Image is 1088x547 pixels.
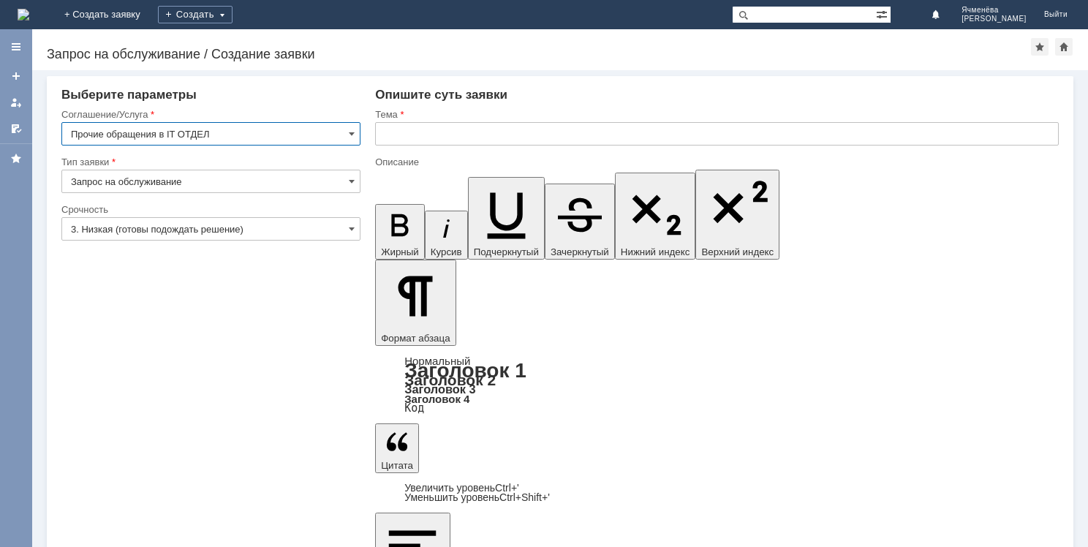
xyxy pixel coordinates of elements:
[47,47,1031,61] div: Запрос на обслуживание / Создание заявки
[962,15,1027,23] span: [PERSON_NAME]
[425,211,468,260] button: Курсив
[1055,38,1073,56] div: Сделать домашней страницей
[375,88,507,102] span: Опишите суть заявки
[876,7,891,20] span: Расширенный поиск
[404,371,496,388] a: Заголовок 2
[18,9,29,20] a: Перейти на домашнюю страницу
[404,382,475,396] a: Заголовок 3
[375,157,1056,167] div: Описание
[381,460,413,471] span: Цитата
[499,491,550,503] span: Ctrl+Shift+'
[962,6,1027,15] span: Ячменёва
[4,117,28,140] a: Мои согласования
[375,110,1056,119] div: Тема
[404,359,526,382] a: Заголовок 1
[375,483,1059,502] div: Цитата
[18,9,29,20] img: logo
[431,246,462,257] span: Курсив
[551,246,609,257] span: Зачеркнутый
[404,393,469,405] a: Заголовок 4
[701,246,774,257] span: Верхний индекс
[1031,38,1049,56] div: Добавить в избранное
[61,205,358,214] div: Срочность
[545,184,615,260] button: Зачеркнутый
[381,333,450,344] span: Формат абзаца
[404,482,519,494] a: Increase
[375,356,1059,413] div: Формат абзаца
[375,260,456,346] button: Формат абзаца
[4,64,28,88] a: Создать заявку
[4,91,28,114] a: Мои заявки
[375,423,419,473] button: Цитата
[375,204,425,260] button: Жирный
[158,6,233,23] div: Создать
[404,401,424,415] a: Код
[621,246,690,257] span: Нижний индекс
[61,157,358,167] div: Тип заявки
[615,173,696,260] button: Нижний индекс
[474,246,539,257] span: Подчеркнутый
[381,246,419,257] span: Жирный
[404,491,550,503] a: Decrease
[468,177,545,260] button: Подчеркнутый
[695,170,779,260] button: Верхний индекс
[495,482,519,494] span: Ctrl+'
[404,355,470,367] a: Нормальный
[61,88,197,102] span: Выберите параметры
[61,110,358,119] div: Соглашение/Услуга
